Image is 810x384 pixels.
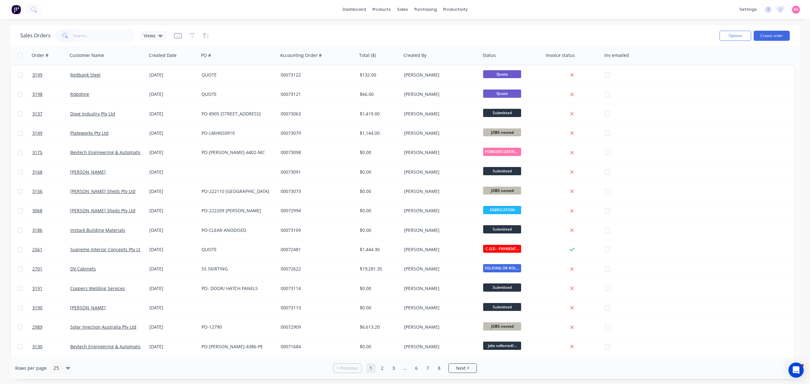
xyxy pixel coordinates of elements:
[149,111,196,117] div: [DATE]
[70,246,143,252] a: Supreme Interior Concepts Pty Ltd
[202,207,272,214] div: PO-222209 [PERSON_NAME]
[449,365,477,371] a: Next page
[70,344,144,350] a: Bevtech Engineering & Automation
[149,285,196,292] div: [DATE]
[32,91,42,97] span: 3198
[360,149,397,156] div: $0.00
[404,188,474,195] div: [PERSON_NAME]
[32,356,70,375] a: 3189
[483,128,521,136] span: JOBS nested
[32,188,42,195] span: 3156
[404,169,474,175] div: [PERSON_NAME]
[32,72,42,78] span: 3199
[394,5,411,14] div: sales
[201,52,211,59] div: PO #
[483,303,521,311] span: Submitted
[202,111,272,117] div: PO-8905 [STREET_ADDRESS]
[149,130,196,136] div: [DATE]
[149,266,196,272] div: [DATE]
[70,111,115,117] a: Dove Industry Pty Ltd
[360,285,397,292] div: $0.00
[70,207,135,214] a: [PERSON_NAME] Sheds Pty Ltd
[70,324,136,330] a: Solar Injection Australia Pty Ltd
[70,266,96,272] a: DV Cabinets
[32,143,70,162] a: 3175
[202,72,272,78] div: QUOTE
[360,227,397,233] div: $0.00
[32,104,70,123] a: 3137
[149,72,196,78] div: [DATE]
[32,279,70,298] a: 3191
[32,285,42,292] span: 3191
[788,362,804,378] div: Open Intercom Messenger
[32,111,42,117] span: 3137
[404,72,474,78] div: [PERSON_NAME]
[340,5,369,14] a: dashboard
[20,33,51,39] h1: Sales Orders
[483,70,521,78] span: Quote
[73,29,135,42] input: Search...
[32,259,70,278] a: 2701
[360,72,397,78] div: $132.00
[281,169,351,175] div: 00073091
[360,207,397,214] div: $0.00
[32,298,70,317] a: 3190
[32,344,42,350] span: 3130
[202,227,272,233] div: PO-CLEAR ANODISED
[333,365,361,371] a: Previous page
[202,285,272,292] div: PO- DOOR/ HATCH PANELS
[149,169,196,175] div: [DATE]
[281,324,351,330] div: 00072909
[281,344,351,350] div: 00071684
[281,285,351,292] div: 00073114
[360,130,397,136] div: $1,144.00
[483,225,521,233] span: Submitted
[281,91,351,97] div: 00073121
[280,52,322,59] div: Accounting Order #
[483,90,521,97] span: Quote
[360,188,397,195] div: $0.00
[70,305,106,311] a: [PERSON_NAME]
[202,149,272,156] div: PO-[PERSON_NAME]-4402-MC
[70,188,135,194] a: [PERSON_NAME] Sheds Pty Ltd
[404,111,474,117] div: [PERSON_NAME]
[360,324,397,330] div: $6,613.20
[149,246,196,253] div: [DATE]
[360,344,397,350] div: $0.00
[32,221,70,240] a: 3186
[144,32,156,39] span: Views
[202,344,272,350] div: PO-[PERSON_NAME]-4386-PE
[404,285,474,292] div: [PERSON_NAME]
[483,322,521,330] span: JOBS nested
[440,5,471,14] div: productivity
[32,65,70,84] a: 3199
[281,72,351,78] div: 00073122
[483,52,496,59] div: Status
[360,266,397,272] div: $19,281.35
[404,227,474,233] div: [PERSON_NAME]
[202,91,272,97] div: QUOTE
[32,246,42,253] span: 2561
[32,169,42,175] span: 3168
[483,342,521,350] span: jobs collected/...
[32,337,70,356] a: 3130
[359,52,376,59] div: Total ($)
[70,130,109,136] a: Plateworks Pty Ltd
[32,318,70,337] a: 2989
[32,305,42,311] span: 3190
[32,201,70,220] a: 3068
[360,305,397,311] div: $0.00
[149,188,196,195] div: [DATE]
[202,188,272,195] div: PO-222110 [GEOGRAPHIC_DATA]
[483,264,521,272] span: FOLDING OR ROLL...
[483,283,521,291] span: Submitted
[32,240,70,259] a: 2561
[483,167,521,175] span: Submitted
[360,246,397,253] div: $1,444.30
[32,124,70,143] a: 3149
[149,149,196,156] div: [DATE]
[281,305,351,311] div: 00073113
[340,365,358,371] span: Previous
[32,163,70,182] a: 3168
[32,227,42,233] span: 3186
